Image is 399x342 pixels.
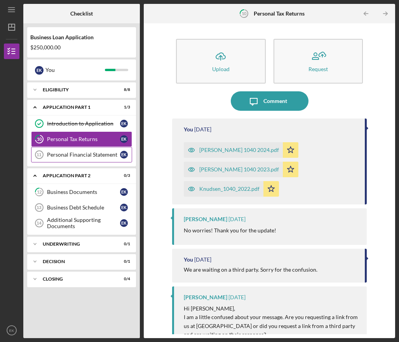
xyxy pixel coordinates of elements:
[4,323,19,338] button: EK
[184,126,193,133] div: You
[43,259,111,264] div: Decision
[43,277,111,281] div: Closing
[9,328,14,333] text: EK
[184,181,279,197] button: Knudsen_1040_2022.pdf
[199,166,279,173] div: [PERSON_NAME] 1040 2023.pdf
[212,66,230,72] div: Upload
[31,116,132,131] a: Introduction to ApplicationEK
[120,219,128,227] div: E K
[47,136,120,142] div: Personal Tax Returns
[184,216,227,222] div: [PERSON_NAME]
[31,184,132,200] a: 12Business DocumentsEK
[184,294,227,300] div: [PERSON_NAME]
[228,216,246,222] time: 2025-09-11 23:29
[45,63,105,77] div: You
[194,256,211,263] time: 2025-09-11 23:12
[274,39,363,84] button: Request
[31,131,132,147] a: 10Personal Tax ReturnsEK
[263,91,287,111] div: Comment
[43,173,111,178] div: Application Part 2
[254,10,305,17] b: Personal Tax Returns
[70,10,93,17] b: Checklist
[176,39,266,84] button: Upload
[116,87,130,92] div: 8 / 8
[120,120,128,127] div: E K
[47,204,120,211] div: Business Debt Schedule
[116,259,130,264] div: 0 / 1
[184,162,298,177] button: [PERSON_NAME] 1040 2023.pdf
[37,137,42,142] tspan: 10
[43,87,111,92] div: Eligibility
[184,313,359,339] p: I am a little confused about your message. Are you requesting a link from us at [GEOGRAPHIC_DATA]...
[47,217,120,229] div: Additional Supporting Documents
[47,189,120,195] div: Business Documents
[184,142,298,158] button: [PERSON_NAME] 1040 2024.pdf
[120,204,128,211] div: E K
[120,188,128,196] div: E K
[184,256,193,263] div: You
[120,151,128,159] div: E K
[37,205,41,210] tspan: 13
[199,186,260,192] div: Knudsen_1040_2022.pdf
[116,277,130,281] div: 0 / 4
[30,44,133,51] div: $250,000.00
[37,190,42,195] tspan: 12
[184,304,359,313] p: Hi [PERSON_NAME],
[37,152,41,157] tspan: 11
[31,215,132,231] a: 14Additional Supporting DocumentsEK
[116,173,130,178] div: 0 / 3
[31,200,132,215] a: 13Business Debt ScheduleEK
[30,34,133,40] div: Business Loan Application
[199,147,279,153] div: [PERSON_NAME] 1040 2024.pdf
[35,66,44,75] div: E K
[194,126,211,133] time: 2025-09-17 21:55
[184,267,317,273] div: We are waiting on a third party. Sorry for the confusion.
[231,91,308,111] button: Comment
[43,242,111,246] div: Underwriting
[31,147,132,162] a: 11Personal Financial StatementEK
[116,242,130,246] div: 0 / 1
[37,221,42,225] tspan: 14
[116,105,130,110] div: 1 / 3
[47,152,120,158] div: Personal Financial Statement
[43,105,111,110] div: Application Part 1
[228,294,246,300] time: 2025-09-10 21:53
[242,11,247,16] tspan: 10
[47,120,120,127] div: Introduction to Application
[308,66,328,72] div: Request
[184,226,276,235] p: No worries! Thank you for the update!
[120,135,128,143] div: E K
